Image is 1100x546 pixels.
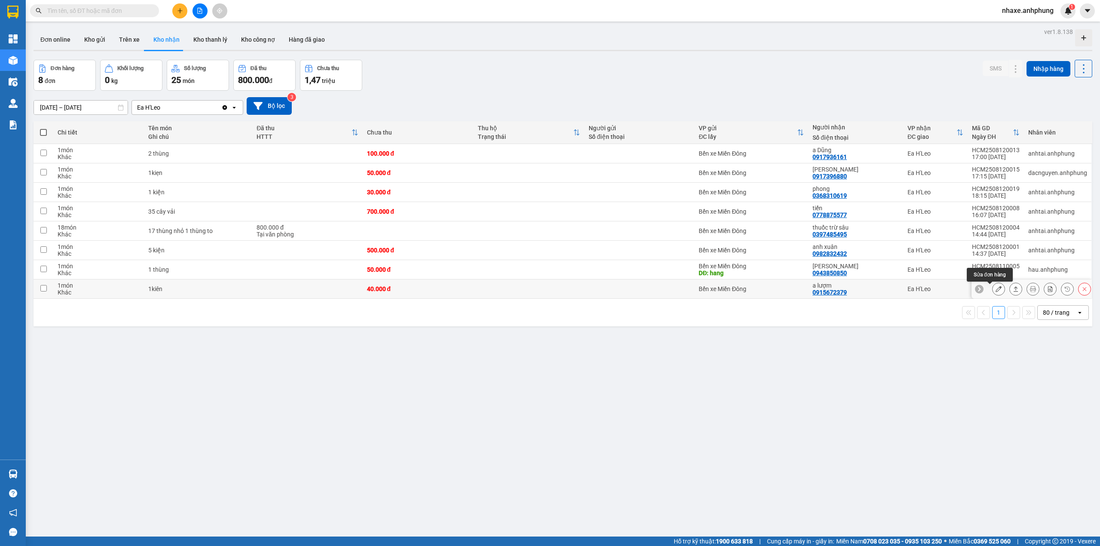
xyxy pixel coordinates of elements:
[212,3,227,18] button: aim
[813,224,899,231] div: thuốc trừ sâu
[58,166,140,173] div: 1 món
[1028,227,1087,234] div: anhtai.anhphung
[197,8,203,14] span: file-add
[36,8,42,14] span: search
[813,134,899,141] div: Số điện thoại
[58,231,140,238] div: Khác
[1076,309,1083,316] svg: open
[9,56,18,65] img: warehouse-icon
[813,173,847,180] div: 0917396880
[699,285,804,292] div: Bến xe Miền Đông
[282,29,332,50] button: Hàng đã giao
[367,150,469,157] div: 100.000 đ
[77,29,112,50] button: Kho gửi
[972,192,1020,199] div: 18:15 [DATE]
[58,129,140,136] div: Chi tiết
[995,5,1060,16] span: nhaxe.anhphung
[147,29,186,50] button: Kho nhận
[367,285,469,292] div: 40.000 đ
[34,29,77,50] button: Đơn online
[257,231,358,238] div: Tại văn phòng
[9,509,17,517] span: notification
[148,133,248,140] div: Ghi chú
[699,150,804,157] div: Bến xe Miền Đông
[186,29,234,50] button: Kho thanh lý
[699,208,804,215] div: Bến xe Miền Đông
[367,247,469,254] div: 500.000 đ
[192,3,208,18] button: file-add
[972,133,1013,140] div: Ngày ĐH
[167,60,229,91] button: Số lượng25món
[1052,538,1058,544] span: copyright
[367,208,469,215] div: 700.000 đ
[589,125,690,132] div: Người gửi
[836,537,942,546] span: Miền Nam
[9,469,18,479] img: warehouse-icon
[699,263,804,270] div: Bến xe Miền Đông
[968,121,1024,144] th: Toggle SortBy
[300,60,362,91] button: Chưa thu1,47 triệu
[38,75,43,85] span: 8
[974,538,1011,545] strong: 0369 525 060
[983,61,1008,76] button: SMS
[813,231,847,238] div: 0397485495
[269,77,272,84] span: đ
[177,8,183,14] span: plus
[972,185,1020,192] div: HCM2508120019
[231,104,238,111] svg: open
[58,185,140,192] div: 1 món
[759,537,761,546] span: |
[972,231,1020,238] div: 14:44 [DATE]
[58,289,140,296] div: Khác
[105,75,110,85] span: 0
[813,166,899,173] div: anh dũng
[972,205,1020,212] div: HCM2508120008
[287,93,296,101] sup: 3
[699,227,804,234] div: Bến xe Miền Đông
[184,65,206,71] div: Số lượng
[694,121,808,144] th: Toggle SortBy
[907,247,963,254] div: Ea H'Leo
[58,192,140,199] div: Khác
[813,250,847,257] div: 0982832432
[58,153,140,160] div: Khác
[34,60,96,91] button: Đơn hàng8đơn
[9,34,18,43] img: dashboard-icon
[9,489,17,497] span: question-circle
[112,29,147,50] button: Trên xe
[589,133,690,140] div: Số điện thoại
[699,125,797,132] div: VP gửi
[907,133,956,140] div: ĐC giao
[478,133,573,140] div: Trạng thái
[1070,4,1073,10] span: 1
[257,133,351,140] div: HTTT
[972,263,1020,270] div: HCM2508110005
[58,250,140,257] div: Khác
[1028,129,1087,136] div: Nhân viên
[907,285,963,292] div: Ea H'Leo
[907,150,963,157] div: Ea H'Leo
[972,153,1020,160] div: 17:00 [DATE]
[813,192,847,199] div: 0368310619
[47,6,149,15] input: Tìm tên, số ĐT hoặc mã đơn
[699,270,804,276] div: DĐ: hang
[148,189,248,196] div: 1 kiện
[863,538,942,545] strong: 0708 023 035 - 0935 103 250
[1028,266,1087,273] div: hau.anhphung
[9,77,18,86] img: warehouse-icon
[171,75,181,85] span: 25
[949,537,1011,546] span: Miền Bắc
[221,104,228,111] svg: Clear value
[992,306,1005,319] button: 1
[148,285,248,292] div: 1kiên
[972,212,1020,218] div: 16:07 [DATE]
[1027,61,1070,77] button: Nhập hàng
[1069,4,1075,10] sup: 1
[1028,247,1087,254] div: anhtai.anhphung
[478,125,573,132] div: Thu hộ
[813,124,899,131] div: Người nhận
[257,224,358,231] div: 800.000 đ
[217,8,223,14] span: aim
[972,125,1013,132] div: Mã GD
[183,77,195,84] span: món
